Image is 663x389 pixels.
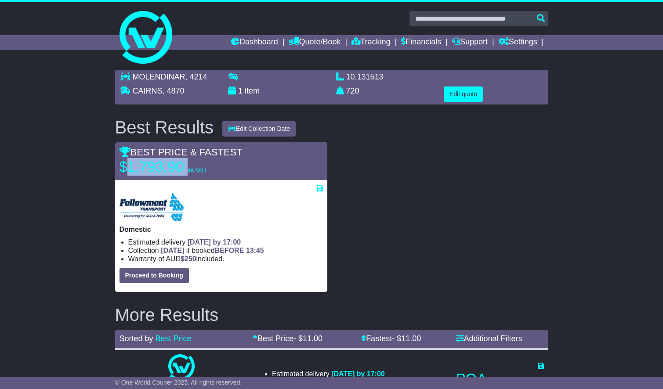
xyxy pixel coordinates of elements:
p: $1,793.90 [120,158,229,176]
span: , 4870 [163,86,185,95]
p: Domestic [120,225,323,234]
img: Followmont Transport: Domestic [120,193,184,221]
span: 11.00 [401,334,421,343]
span: © One World Courier 2025. All rights reserved. [115,379,242,386]
span: - $ [392,334,421,343]
span: MOLENDINAR [133,72,185,81]
li: Estimated delivery [272,370,385,378]
li: Estimated delivery [128,238,323,246]
a: Best Price- $11.00 [253,334,322,343]
button: Proceed to Booking [120,268,189,283]
li: Warranty of AUD included. [128,255,323,263]
span: [DATE] [161,247,184,254]
span: 1 [238,86,243,95]
div: Best Results [111,118,218,137]
a: Settings [499,35,537,50]
span: Sorted by [120,334,153,343]
span: - $ [293,334,322,343]
a: Best Price [156,334,192,343]
img: One World Courier: Same Day Nationwide(quotes take 0.5-1 hour) [168,354,195,381]
a: Dashboard [231,35,278,50]
button: Edit Collection Date [222,121,296,137]
span: 10.131513 [346,72,384,81]
h2: More Results [115,305,548,324]
span: BEFORE [215,247,244,254]
span: BEST PRICE & FASTEST [120,147,243,158]
span: CAIRNS [133,86,163,95]
span: [DATE] by 17:00 [331,370,385,378]
li: Collection [128,246,323,255]
span: 13:45 [246,247,264,254]
a: Tracking [351,35,390,50]
a: Fastest- $11.00 [361,334,421,343]
p: POA [456,370,544,388]
span: inc GST [188,167,207,173]
span: $ [181,255,196,263]
a: Support [452,35,488,50]
span: if booked [161,247,264,254]
span: 720 [346,86,359,95]
a: Financials [401,35,441,50]
a: Additional Filters [456,334,522,343]
span: , 4214 [185,72,207,81]
span: item [245,86,260,95]
span: 250 [185,255,196,263]
button: Edit quote [444,86,483,102]
span: [DATE] by 17:00 [188,238,241,246]
span: 11.00 [303,334,322,343]
a: Quote/Book [289,35,341,50]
